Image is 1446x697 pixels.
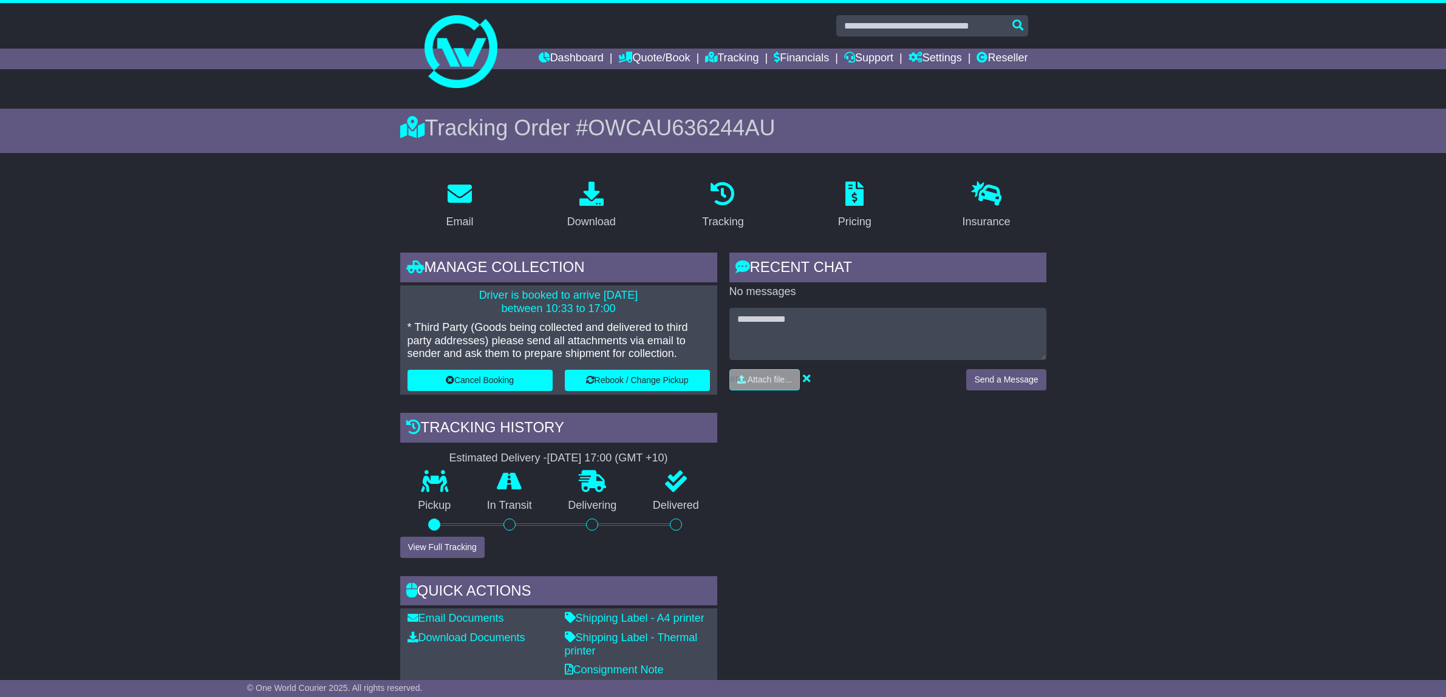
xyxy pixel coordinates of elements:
[408,631,525,644] a: Download Documents
[408,612,504,624] a: Email Documents
[408,289,710,315] p: Driver is booked to arrive [DATE] between 10:33 to 17:00
[408,370,553,391] button: Cancel Booking
[963,214,1011,230] div: Insurance
[400,499,469,512] p: Pickup
[559,177,624,234] a: Download
[838,214,871,230] div: Pricing
[400,537,485,558] button: View Full Tracking
[618,49,690,69] a: Quote/Book
[400,115,1046,141] div: Tracking Order #
[705,49,759,69] a: Tracking
[565,664,664,676] a: Consignment Note
[702,214,743,230] div: Tracking
[774,49,829,69] a: Financials
[539,49,604,69] a: Dashboard
[565,631,698,657] a: Shipping Label - Thermal printer
[729,285,1046,299] p: No messages
[438,177,481,234] a: Email
[729,253,1046,285] div: RECENT CHAT
[400,413,717,446] div: Tracking history
[635,499,717,512] p: Delivered
[694,177,751,234] a: Tracking
[909,49,962,69] a: Settings
[469,499,550,512] p: In Transit
[565,370,710,391] button: Rebook / Change Pickup
[966,369,1046,390] button: Send a Message
[247,683,423,693] span: © One World Courier 2025. All rights reserved.
[830,177,879,234] a: Pricing
[588,115,775,140] span: OWCAU636244AU
[977,49,1028,69] a: Reseller
[408,321,710,361] p: * Third Party (Goods being collected and delivered to third party addresses) please send all atta...
[955,177,1018,234] a: Insurance
[446,214,473,230] div: Email
[567,214,616,230] div: Download
[400,452,717,465] div: Estimated Delivery -
[844,49,893,69] a: Support
[400,253,717,285] div: Manage collection
[550,499,635,512] p: Delivering
[565,612,704,624] a: Shipping Label - A4 printer
[400,576,717,609] div: Quick Actions
[547,452,668,465] div: [DATE] 17:00 (GMT +10)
